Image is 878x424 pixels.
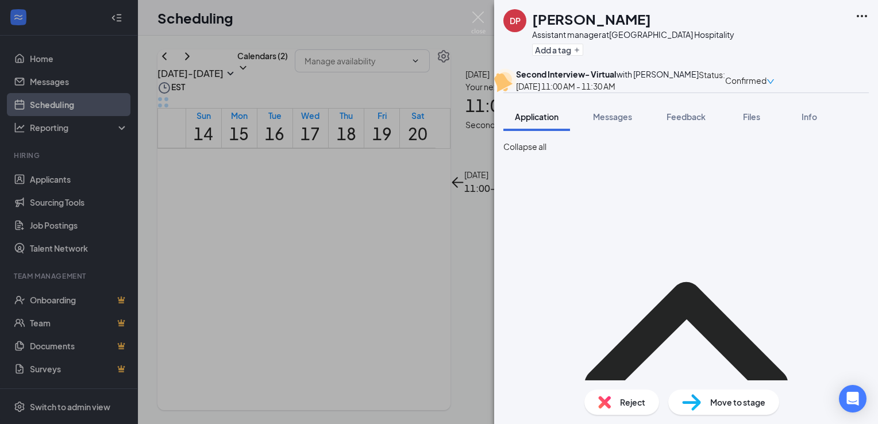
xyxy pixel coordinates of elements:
[593,111,632,122] span: Messages
[710,396,765,408] span: Move to stage
[667,111,706,122] span: Feedback
[510,15,521,26] div: DP
[699,68,725,92] div: Status :
[725,74,767,87] span: Confirmed
[802,111,817,122] span: Info
[532,9,651,29] h1: [PERSON_NAME]
[516,80,699,92] div: [DATE] 11:00 AM - 11:30 AM
[839,385,867,413] div: Open Intercom Messenger
[620,396,645,408] span: Reject
[532,29,734,40] div: Assistant manager at [GEOGRAPHIC_DATA] Hospitality
[532,44,583,56] button: PlusAdd a tag
[515,111,559,122] span: Application
[855,9,869,23] svg: Ellipses
[743,111,760,122] span: Files
[573,47,580,53] svg: Plus
[767,78,775,86] span: down
[516,68,699,80] div: with [PERSON_NAME]
[503,140,546,153] span: Collapse all
[516,69,617,79] b: Second Interview- Virtual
